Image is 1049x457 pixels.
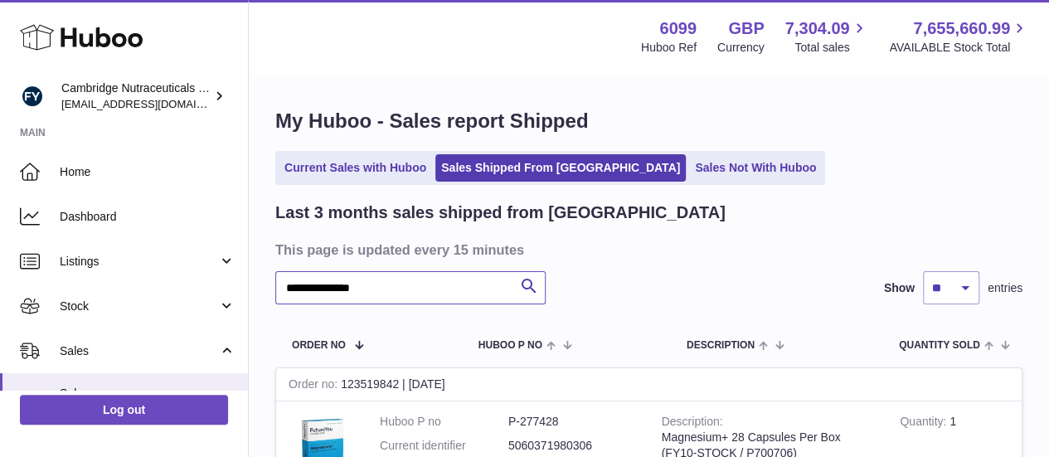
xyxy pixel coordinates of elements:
[61,80,211,112] div: Cambridge Nutraceuticals Ltd
[785,17,850,40] span: 7,304.09
[884,280,915,296] label: Show
[275,241,1018,259] h3: This page is updated every 15 minutes
[60,299,218,314] span: Stock
[899,340,980,351] span: Quantity Sold
[279,154,432,182] a: Current Sales with Huboo
[20,395,228,425] a: Log out
[717,40,765,56] div: Currency
[61,97,244,110] span: [EMAIL_ADDRESS][DOMAIN_NAME]
[662,415,723,432] strong: Description
[380,414,508,430] dt: Huboo P no
[380,438,508,454] dt: Current identifier
[60,254,218,270] span: Listings
[687,340,755,351] span: Description
[60,343,218,359] span: Sales
[20,84,45,109] img: internalAdmin-6099@internal.huboo.com
[478,340,542,351] span: Huboo P no
[508,438,637,454] dd: 5060371980306
[641,40,697,56] div: Huboo Ref
[913,17,1010,40] span: 7,655,660.99
[276,368,1022,401] div: 123519842 | [DATE]
[785,17,869,56] a: 7,304.09 Total sales
[60,386,236,401] span: Sales
[794,40,868,56] span: Total sales
[289,377,341,395] strong: Order no
[275,202,726,224] h2: Last 3 months sales shipped from [GEOGRAPHIC_DATA]
[275,108,1022,134] h1: My Huboo - Sales report Shipped
[988,280,1022,296] span: entries
[60,209,236,225] span: Dashboard
[60,164,236,180] span: Home
[889,40,1029,56] span: AVAILABLE Stock Total
[435,154,686,182] a: Sales Shipped From [GEOGRAPHIC_DATA]
[689,154,822,182] a: Sales Not With Huboo
[889,17,1029,56] a: 7,655,660.99 AVAILABLE Stock Total
[508,414,637,430] dd: P-277428
[659,17,697,40] strong: 6099
[900,415,949,432] strong: Quantity
[728,17,764,40] strong: GBP
[292,340,346,351] span: Order No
